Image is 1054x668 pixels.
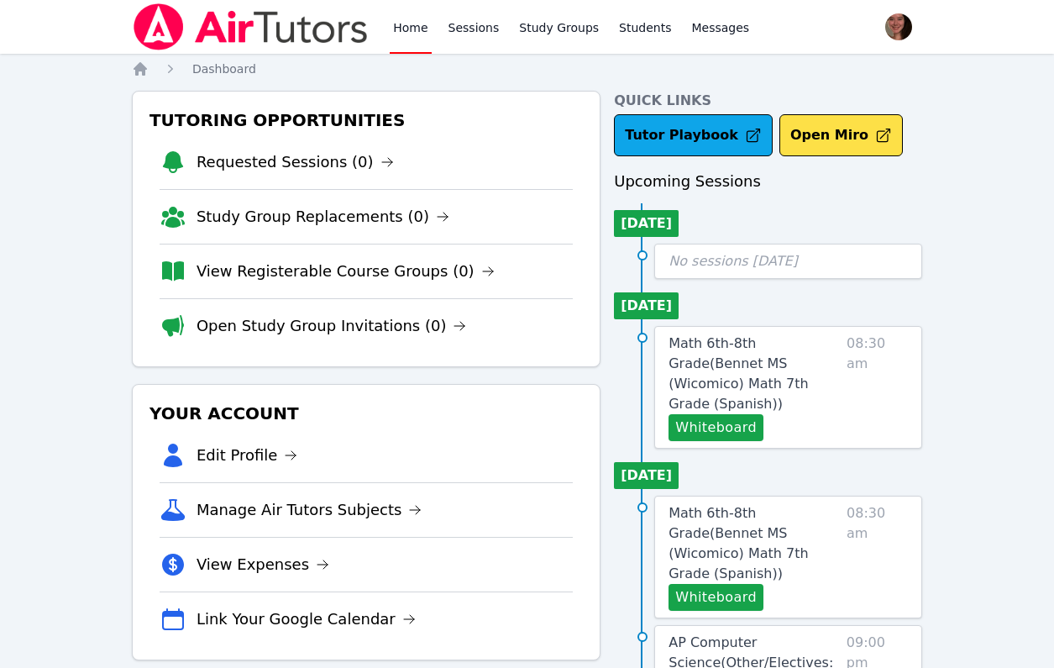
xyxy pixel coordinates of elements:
[847,334,908,441] span: 08:30 am
[614,292,679,319] li: [DATE]
[614,91,922,111] h4: Quick Links
[669,335,808,412] span: Math 6th-8th Grade ( Bennet MS (Wicomico) Math 7th Grade (Spanish) )
[192,60,256,77] a: Dashboard
[132,60,922,77] nav: Breadcrumb
[614,170,922,193] h3: Upcoming Sessions
[779,114,903,156] button: Open Miro
[197,444,298,467] a: Edit Profile
[847,503,908,611] span: 08:30 am
[192,62,256,76] span: Dashboard
[197,205,449,229] a: Study Group Replacements (0)
[669,584,763,611] button: Whiteboard
[614,210,679,237] li: [DATE]
[669,334,840,414] a: Math 6th-8th Grade(Bennet MS (Wicomico) Math 7th Grade (Spanish))
[669,253,798,269] span: No sessions [DATE]
[146,398,586,429] h3: Your Account
[197,553,329,576] a: View Expenses
[197,608,416,631] a: Link Your Google Calendar
[614,114,773,156] a: Tutor Playbook
[146,105,586,135] h3: Tutoring Opportunities
[197,150,394,174] a: Requested Sessions (0)
[669,503,840,584] a: Math 6th-8th Grade(Bennet MS (Wicomico) Math 7th Grade (Spanish))
[692,19,750,36] span: Messages
[669,414,763,441] button: Whiteboard
[197,260,495,283] a: View Registerable Course Groups (0)
[614,462,679,489] li: [DATE]
[197,314,467,338] a: Open Study Group Invitations (0)
[132,3,370,50] img: Air Tutors
[197,498,422,522] a: Manage Air Tutors Subjects
[669,505,808,581] span: Math 6th-8th Grade ( Bennet MS (Wicomico) Math 7th Grade (Spanish) )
